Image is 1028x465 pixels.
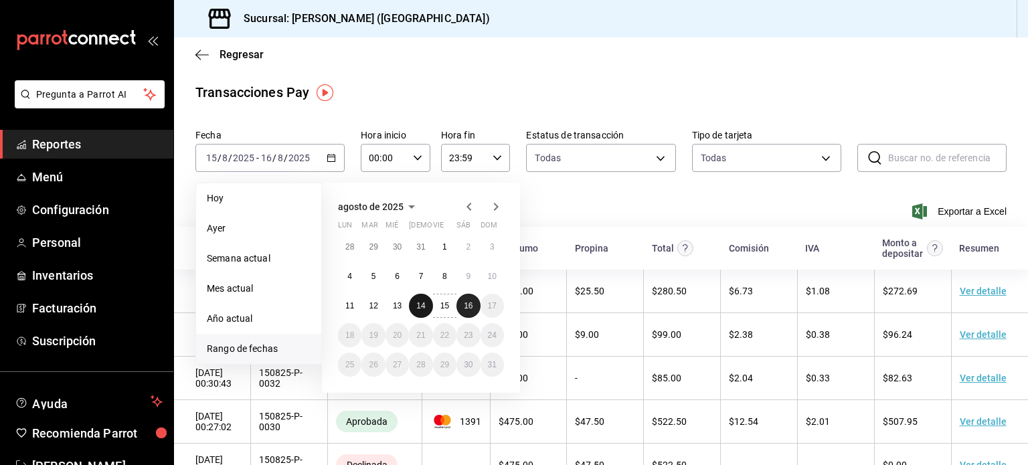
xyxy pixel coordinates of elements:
div: Resumen [959,243,999,254]
abbr: 8 de agosto de 2025 [442,272,447,281]
span: Ayuda [32,393,145,409]
abbr: 19 de agosto de 2025 [369,331,377,340]
div: Total [652,243,674,254]
span: Personal [32,234,163,252]
input: -- [222,153,228,163]
div: Comisión [729,243,769,254]
button: 31 de agosto de 2025 [481,353,504,377]
td: 150825-P-0032 [251,357,328,400]
abbr: 28 de julio de 2025 [345,242,354,252]
td: [DATE] 00:27:02 [174,400,251,444]
svg: Este es el monto resultante del total pagado menos comisión e IVA. Esta será la parte que se depo... [927,240,943,256]
input: -- [260,153,272,163]
input: -- [205,153,218,163]
img: Tooltip marker [317,84,333,101]
span: $ 0.38 [806,329,830,340]
abbr: 6 de agosto de 2025 [395,272,400,281]
abbr: martes [361,221,377,235]
a: Pregunta a Parrot AI [9,97,165,111]
button: 29 de julio de 2025 [361,235,385,259]
abbr: miércoles [385,221,398,235]
a: Ver detalle [960,286,1007,296]
button: open_drawer_menu [147,35,158,45]
abbr: 13 de agosto de 2025 [393,301,402,310]
span: $ 280.50 [652,286,687,296]
span: $ 0.33 [806,373,830,383]
abbr: 9 de agosto de 2025 [466,272,470,281]
span: $ 47.50 [575,416,604,427]
span: $ 2.38 [729,329,753,340]
input: -- [277,153,284,163]
td: [DATE] 20:39:42 [174,313,251,357]
abbr: 20 de agosto de 2025 [393,331,402,340]
button: 10 de agosto de 2025 [481,264,504,288]
span: agosto de 2025 [338,201,404,212]
div: IVA [805,243,819,254]
abbr: 4 de agosto de 2025 [347,272,352,281]
abbr: 26 de agosto de 2025 [369,360,377,369]
h3: Sucursal: [PERSON_NAME] ([GEOGRAPHIC_DATA]) [233,11,490,27]
td: - [567,357,644,400]
button: 26 de agosto de 2025 [361,353,385,377]
button: 4 de agosto de 2025 [338,264,361,288]
abbr: viernes [433,221,444,235]
button: 11 de agosto de 2025 [338,294,361,318]
span: $ 2.04 [729,373,753,383]
button: 24 de agosto de 2025 [481,323,504,347]
span: Aprobada [341,416,393,427]
button: 21 de agosto de 2025 [409,323,432,347]
abbr: 16 de agosto de 2025 [464,301,473,310]
input: ---- [288,153,311,163]
abbr: 24 de agosto de 2025 [488,331,497,340]
button: 1 de agosto de 2025 [433,235,456,259]
span: $ 96.24 [883,329,912,340]
label: Estatus de transacción [526,130,675,140]
td: [DATE] 20:43:07 [174,270,251,313]
button: 7 de agosto de 2025 [409,264,432,288]
abbr: 10 de agosto de 2025 [488,272,497,281]
button: 25 de agosto de 2025 [338,353,361,377]
span: Año actual [207,312,311,326]
button: Exportar a Excel [915,203,1007,219]
input: Buscar no. de referencia [888,145,1007,171]
button: 27 de agosto de 2025 [385,353,409,377]
span: Semana actual [207,252,311,266]
button: 3 de agosto de 2025 [481,235,504,259]
abbr: 31 de agosto de 2025 [488,360,497,369]
abbr: 29 de julio de 2025 [369,242,377,252]
button: 9 de agosto de 2025 [456,264,480,288]
button: 17 de agosto de 2025 [481,294,504,318]
abbr: 3 de agosto de 2025 [490,242,495,252]
span: Hoy [207,191,311,205]
input: ---- [232,153,255,163]
span: Recomienda Parrot [32,424,163,442]
abbr: 14 de agosto de 2025 [416,301,425,310]
abbr: 1 de agosto de 2025 [442,242,447,252]
abbr: sábado [456,221,470,235]
abbr: domingo [481,221,497,235]
button: 22 de agosto de 2025 [433,323,456,347]
abbr: 31 de julio de 2025 [416,242,425,252]
button: 31 de julio de 2025 [409,235,432,259]
span: $ 507.95 [883,416,918,427]
abbr: 30 de julio de 2025 [393,242,402,252]
span: Pregunta a Parrot AI [36,88,144,102]
span: - [256,153,259,163]
button: 8 de agosto de 2025 [433,264,456,288]
button: 30 de julio de 2025 [385,235,409,259]
abbr: 27 de agosto de 2025 [393,360,402,369]
span: $ 272.69 [883,286,918,296]
span: Inventarios [32,266,163,284]
label: Hora inicio [361,130,430,140]
button: 16 de agosto de 2025 [456,294,480,318]
abbr: 22 de agosto de 2025 [440,331,449,340]
span: $ 85.00 [652,373,681,383]
abbr: jueves [409,221,488,235]
button: Regresar [195,48,264,61]
span: $ 25.50 [575,286,604,296]
button: 12 de agosto de 2025 [361,294,385,318]
span: $ 1.08 [806,286,830,296]
span: Configuración [32,201,163,219]
span: Todas [535,151,561,165]
span: $ 2.01 [806,416,830,427]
